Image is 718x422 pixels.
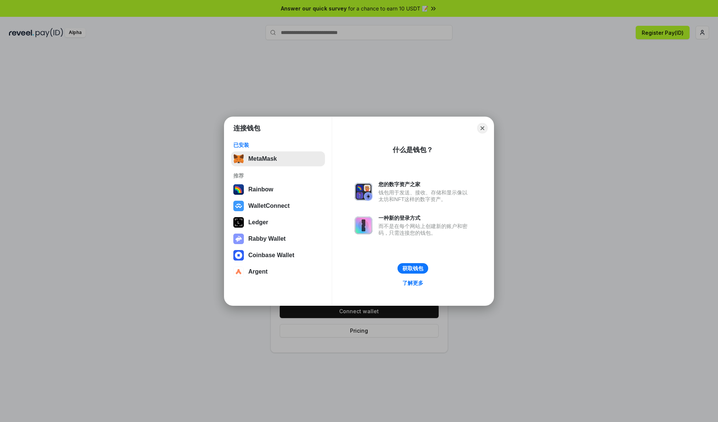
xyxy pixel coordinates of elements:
[378,181,471,188] div: 您的数字资产之家
[398,263,428,274] button: 获取钱包
[393,145,433,154] div: 什么是钱包？
[233,267,244,277] img: svg+xml,%3Csvg%20width%3D%2228%22%20height%3D%2228%22%20viewBox%3D%220%200%2028%2028%22%20fill%3D...
[233,154,244,164] img: svg+xml,%3Csvg%20fill%3D%22none%22%20height%3D%2233%22%20viewBox%3D%220%200%2035%2033%22%20width%...
[378,189,471,203] div: 钱包用于发送、接收、存储和显示像以太坊和NFT这样的数字资产。
[231,182,325,197] button: Rainbow
[248,155,277,162] div: MetaMask
[233,234,244,244] img: svg+xml,%3Csvg%20xmlns%3D%22http%3A%2F%2Fwww.w3.org%2F2000%2Fsvg%22%20fill%3D%22none%22%20viewBox...
[248,268,268,275] div: Argent
[248,235,286,242] div: Rabby Wallet
[231,264,325,279] button: Argent
[378,223,471,236] div: 而不是在每个网站上创建新的账户和密码，只需连接您的钱包。
[231,198,325,213] button: WalletConnect
[355,216,372,234] img: svg+xml,%3Csvg%20xmlns%3D%22http%3A%2F%2Fwww.w3.org%2F2000%2Fsvg%22%20fill%3D%22none%22%20viewBox...
[233,250,244,261] img: svg+xml,%3Csvg%20width%3D%2228%22%20height%3D%2228%22%20viewBox%3D%220%200%2028%2028%22%20fill%3D...
[233,124,260,133] h1: 连接钱包
[248,219,268,226] div: Ledger
[355,183,372,201] img: svg+xml,%3Csvg%20xmlns%3D%22http%3A%2F%2Fwww.w3.org%2F2000%2Fsvg%22%20fill%3D%22none%22%20viewBox...
[378,215,471,221] div: 一种新的登录方式
[477,123,488,133] button: Close
[398,278,428,288] a: 了解更多
[233,201,244,211] img: svg+xml,%3Csvg%20width%3D%2228%22%20height%3D%2228%22%20viewBox%3D%220%200%2028%2028%22%20fill%3D...
[233,217,244,228] img: svg+xml,%3Csvg%20xmlns%3D%22http%3A%2F%2Fwww.w3.org%2F2000%2Fsvg%22%20width%3D%2228%22%20height%3...
[233,142,323,148] div: 已安装
[231,231,325,246] button: Rabby Wallet
[402,265,423,272] div: 获取钱包
[248,203,290,209] div: WalletConnect
[233,172,323,179] div: 推荐
[248,252,294,259] div: Coinbase Wallet
[231,151,325,166] button: MetaMask
[231,215,325,230] button: Ledger
[233,184,244,195] img: svg+xml,%3Csvg%20width%3D%22120%22%20height%3D%22120%22%20viewBox%3D%220%200%20120%20120%22%20fil...
[248,186,273,193] div: Rainbow
[231,248,325,263] button: Coinbase Wallet
[402,280,423,286] div: 了解更多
